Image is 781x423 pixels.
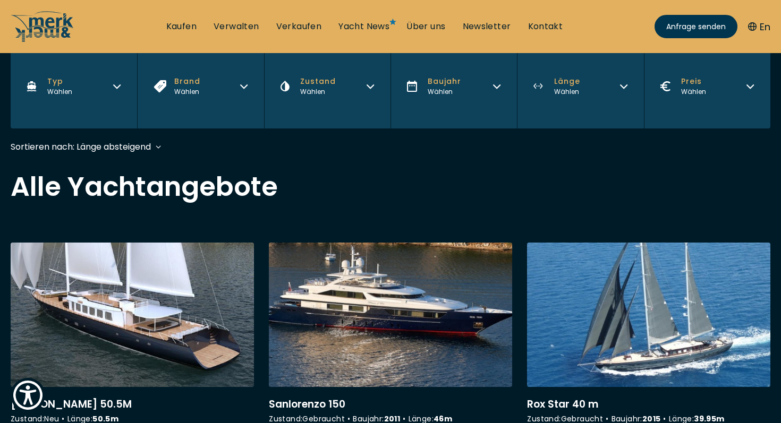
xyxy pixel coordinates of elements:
[137,44,264,128] button: BrandWählen
[428,87,461,97] div: Wählen
[300,76,336,87] span: Zustand
[644,44,770,128] button: PreisWählen
[174,87,200,97] div: Wählen
[463,21,511,32] a: Newsletter
[390,44,517,128] button: BaujahrWählen
[554,87,580,97] div: Wählen
[517,44,643,128] button: LängeWählen
[406,21,445,32] a: Über uns
[166,21,197,32] a: Kaufen
[47,76,72,87] span: Typ
[11,140,151,153] div: Sortieren nach: Länge absteigend
[214,21,259,32] a: Verwalten
[681,76,706,87] span: Preis
[666,21,726,32] span: Anfrage senden
[174,76,200,87] span: Brand
[528,21,563,32] a: Kontakt
[681,87,706,97] div: Wählen
[11,174,770,200] h2: Alle Yachtangebote
[655,15,737,38] a: Anfrage senden
[554,76,580,87] span: Länge
[11,378,45,412] button: Show Accessibility Preferences
[300,87,336,97] div: Wählen
[748,20,770,34] button: En
[264,44,390,128] button: ZustandWählen
[11,44,137,128] button: TypWählen
[338,21,389,32] a: Yacht News
[276,21,322,32] a: Verkaufen
[428,76,461,87] span: Baujahr
[47,87,72,97] div: Wählen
